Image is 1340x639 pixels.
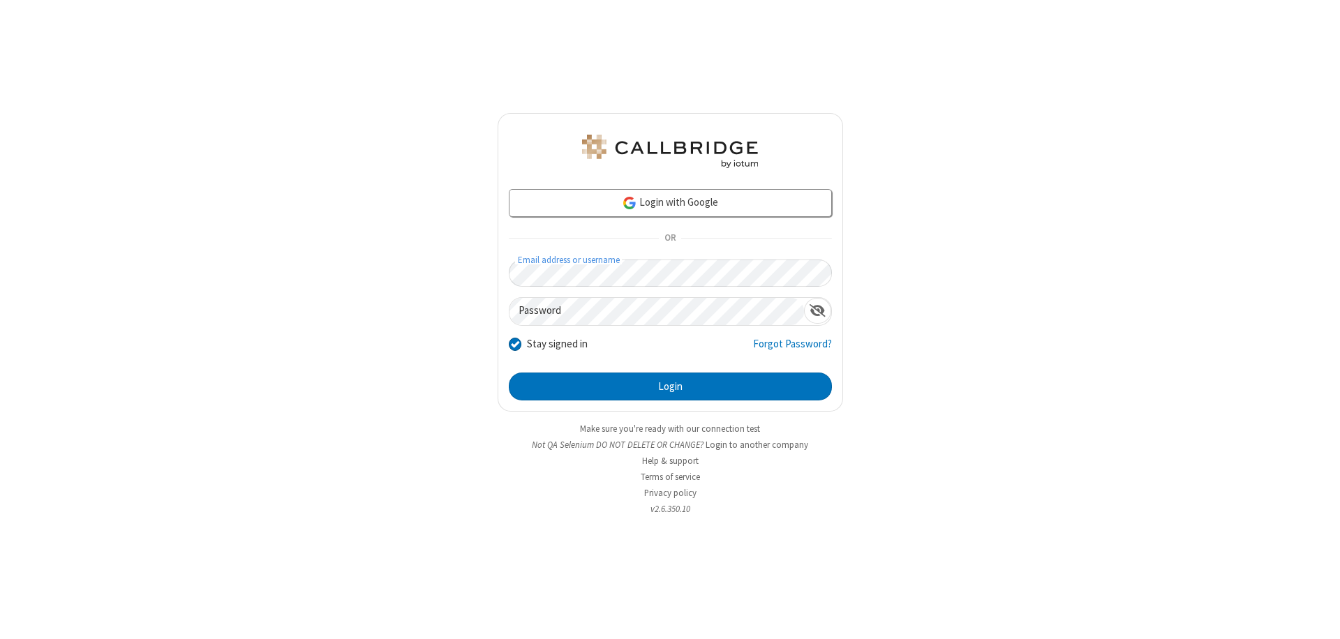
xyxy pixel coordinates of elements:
span: OR [659,229,681,248]
a: Login with Google [509,189,832,217]
div: Show password [804,298,831,324]
a: Terms of service [641,471,700,483]
input: Password [509,298,804,325]
input: Email address or username [509,260,832,287]
button: Login to another company [706,438,808,451]
a: Help & support [642,455,699,467]
a: Forgot Password? [753,336,832,363]
label: Stay signed in [527,336,588,352]
img: google-icon.png [622,195,637,211]
a: Privacy policy [644,487,697,499]
a: Make sure you're ready with our connection test [580,423,760,435]
button: Login [509,373,832,400]
li: Not QA Selenium DO NOT DELETE OR CHANGE? [498,438,843,451]
li: v2.6.350.10 [498,502,843,516]
img: QA Selenium DO NOT DELETE OR CHANGE [579,135,761,168]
